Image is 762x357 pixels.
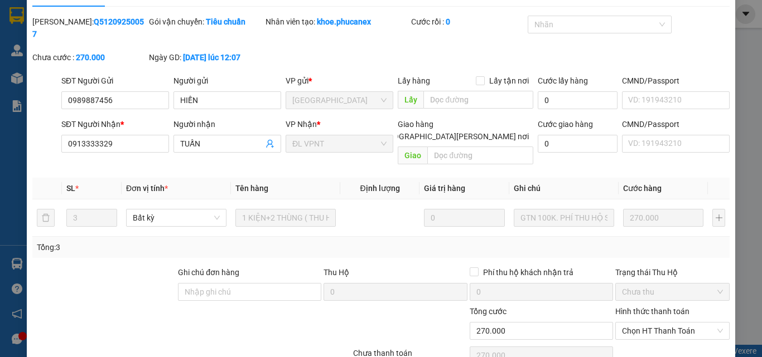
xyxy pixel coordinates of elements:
b: khoe.phucanex [317,17,371,26]
input: 0 [623,209,703,227]
span: Lấy tận nơi [485,75,533,87]
span: Phí thu hộ khách nhận trả [479,266,578,278]
b: 0 [446,17,450,26]
li: (c) 2017 [94,53,153,67]
th: Ghi chú [509,178,619,199]
b: Gửi khách hàng [69,16,110,69]
div: CMND/Passport [622,118,730,130]
span: Chưa thu [622,283,723,300]
img: logo.jpg [14,14,70,70]
div: SĐT Người Gửi [61,75,169,87]
span: ĐL VPNT [292,135,387,152]
div: Người gửi [173,75,281,87]
b: Phúc An Express [14,72,58,144]
div: Cước rồi : [411,16,525,28]
div: CMND/Passport [622,75,730,87]
div: Người nhận [173,118,281,130]
input: Ghi Chú [514,209,614,227]
span: Thu Hộ [324,268,349,277]
span: Giá trị hàng [424,184,465,193]
input: Cước lấy hàng [538,91,618,109]
span: user-add [266,139,274,148]
span: Cước hàng [623,184,662,193]
span: Giao hàng [398,120,433,129]
div: SĐT Người Nhận [61,118,169,130]
div: VP gửi [286,75,393,87]
button: delete [37,209,55,227]
span: Tổng cước [470,307,507,316]
button: plus [712,209,725,227]
b: [DATE] lúc 12:07 [183,53,240,62]
span: Lấy hàng [398,76,430,85]
input: 0 [424,209,504,227]
span: Lấy [398,91,423,109]
input: Dọc đường [423,91,533,109]
input: Cước giao hàng [538,135,618,153]
span: Định lượng [360,184,399,193]
span: Bất kỳ [133,209,220,226]
b: [DOMAIN_NAME] [94,42,153,51]
div: Gói vận chuyển: [149,16,263,28]
div: Nhân viên tạo: [266,16,409,28]
div: Tổng: 3 [37,241,295,253]
label: Ghi chú đơn hàng [178,268,239,277]
b: Tiêu chuẩn [206,17,245,26]
label: Hình thức thanh toán [615,307,689,316]
label: Cước lấy hàng [538,76,588,85]
div: [PERSON_NAME]: [32,16,147,40]
div: Ngày GD: [149,51,263,63]
input: Dọc đường [427,146,533,164]
span: [GEOGRAPHIC_DATA][PERSON_NAME] nơi [377,130,533,143]
label: Cước giao hàng [538,120,593,129]
input: Ghi chú đơn hàng [178,283,321,301]
span: Tên hàng [235,184,268,193]
span: ĐL Quận 5 [292,92,387,109]
span: Chọn HT Thanh Toán [622,322,723,339]
span: Giao [398,146,427,164]
img: logo.jpg [121,14,148,41]
span: SL [66,184,75,193]
div: Trạng thái Thu Hộ [615,266,730,278]
input: VD: Bàn, Ghế [235,209,336,227]
span: Đơn vị tính [126,184,168,193]
span: VP Nhận [286,120,317,129]
div: Chưa cước : [32,51,147,63]
b: 270.000 [76,53,105,62]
